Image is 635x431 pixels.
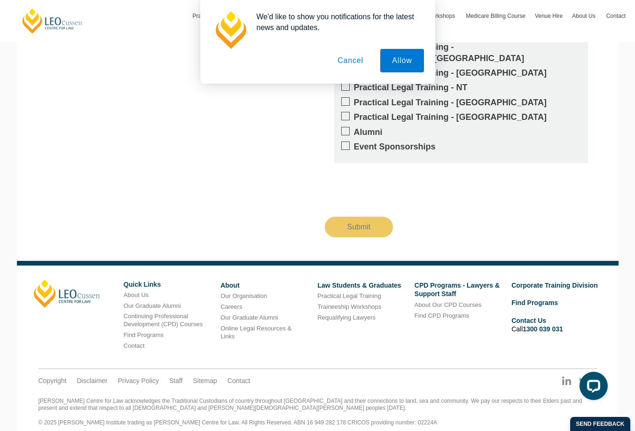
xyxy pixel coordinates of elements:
[341,127,581,138] label: Alumni
[193,376,217,385] a: Sitemap
[124,291,149,298] a: About Us
[325,171,468,207] iframe: reCAPTCHA
[511,317,546,324] a: Contact Us
[34,280,100,308] a: [PERSON_NAME]
[249,11,424,33] div: We'd like to show you notifications for the latest news and updates.
[325,217,393,237] input: Submit
[77,376,107,385] a: Disclaimer
[227,376,250,385] a: Contact
[511,315,601,335] li: Call
[317,292,381,299] a: Practical Legal Training
[169,376,183,385] a: Staff
[212,11,249,49] img: notification icon
[326,49,375,72] button: Cancel
[124,342,145,349] a: Contact
[415,301,481,308] a: About Our CPD Courses
[220,303,242,310] a: Careers
[341,97,581,108] label: Practical Legal Training - [GEOGRAPHIC_DATA]
[341,141,581,152] label: Event Sponsorships
[511,282,598,289] a: Corporate Training Division
[317,303,381,310] a: Traineeship Workshops
[124,331,164,338] a: Find Programs
[220,325,291,340] a: Online Legal Resources & Links
[317,282,401,289] a: Law Students & Graduates
[317,314,376,321] a: Requalifying Lawyers
[415,282,500,298] a: CPD Programs - Lawyers & Support Staff
[415,312,469,319] a: Find CPD Programs
[124,281,213,288] h6: Quick Links
[523,325,563,333] a: 1300 039 031
[572,368,611,407] iframe: LiveChat chat widget
[511,299,558,306] a: Find Programs
[341,82,581,93] label: Practical Legal Training - NT
[380,49,423,72] button: Allow
[220,314,278,321] a: Our Graduate Alumni
[124,302,181,309] a: Our Graduate Alumni
[341,112,581,123] label: Practical Legal Training - [GEOGRAPHIC_DATA]
[220,292,267,299] a: Our Organisation
[39,398,597,427] div: [PERSON_NAME] Centre for Law acknowledges the Traditional Custodians of country throughout [GEOGR...
[220,282,239,289] a: About
[39,376,67,385] a: Copyright
[118,376,159,385] a: Privacy Policy
[124,313,203,328] a: Continuing Professional Development (CPD) Courses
